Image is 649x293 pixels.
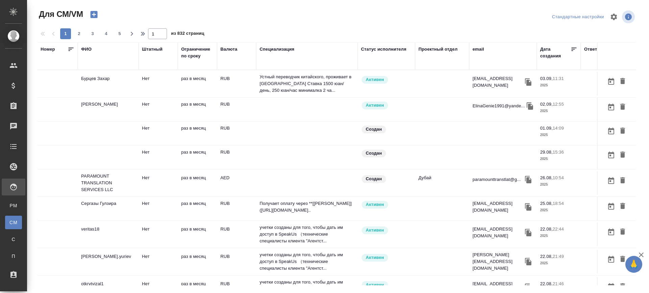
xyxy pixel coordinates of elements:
[584,46,619,53] div: Ответственный
[217,72,256,96] td: RUB
[366,102,384,109] p: Активен
[550,12,606,22] div: split button
[553,201,564,206] p: 18:54
[78,250,139,273] td: [PERSON_NAME].yuriev
[523,282,533,292] button: Скопировать
[553,175,564,180] p: 10:54
[139,122,178,145] td: Нет
[139,145,178,169] td: Нет
[523,257,533,267] button: Скопировать
[101,28,112,39] button: 4
[178,171,217,195] td: раз в месяц
[418,46,458,53] div: Проектный отдел
[525,101,535,111] button: Скопировать
[5,199,22,212] a: PM
[540,76,553,81] p: 03.09,
[605,281,617,293] button: Открыть календарь загрузки
[8,219,19,226] span: CM
[260,200,354,214] p: Получает оплату через **[[PERSON_NAME]]([URL][DOMAIN_NAME]..
[366,227,384,234] p: Активен
[81,46,92,53] div: ФИО
[617,125,628,137] button: Удалить
[473,46,484,53] div: email
[628,257,640,271] span: 🙏
[617,253,628,266] button: Удалить
[37,9,83,20] span: Для СМ/VM
[366,76,384,83] p: Активен
[523,202,533,212] button: Скопировать
[617,200,628,213] button: Удалить
[178,98,217,121] td: раз в месяц
[178,197,217,220] td: раз в месяц
[178,122,217,145] td: раз в месяц
[605,149,617,161] button: Открыть календарь загрузки
[181,46,214,59] div: Ограничение по сроку
[553,76,564,81] p: 11:31
[178,222,217,246] td: раз в месяц
[139,197,178,220] td: Нет
[415,171,469,195] td: Дубай
[41,46,55,53] div: Номер
[366,150,382,157] p: Создан
[553,281,564,286] p: 21:46
[540,156,577,162] p: 2025
[139,222,178,246] td: Нет
[178,72,217,96] td: раз в месяц
[605,101,617,113] button: Открыть календарь загрузки
[217,98,256,121] td: RUB
[220,46,237,53] div: Валюта
[78,98,139,121] td: [PERSON_NAME]
[553,102,564,107] p: 12:55
[114,30,125,37] span: 5
[625,256,642,273] button: 🙏
[171,29,204,39] span: из 832 страниц
[217,222,256,246] td: RUB
[5,233,22,246] a: С
[523,175,533,185] button: Скопировать
[473,200,523,214] p: [EMAIL_ADDRESS][DOMAIN_NAME]
[540,102,553,107] p: 02.09,
[86,9,102,20] button: Создать
[101,30,112,37] span: 4
[260,251,354,272] p: учетки созданы для того, чтобы дать им доступ в SpeakUs （технические специалисты клиента "Агентст...
[540,260,577,267] p: 2025
[361,101,412,110] div: Рядовой исполнитель: назначай с учетом рейтинга
[5,216,22,229] a: CM
[523,228,533,238] button: Скопировать
[139,98,178,121] td: Нет
[605,200,617,213] button: Открыть календарь загрузки
[617,281,628,293] button: Удалить
[78,222,139,246] td: veritas18
[87,30,98,37] span: 3
[217,122,256,145] td: RUB
[473,226,523,239] p: [EMAIL_ADDRESS][DOMAIN_NAME]
[87,28,98,39] button: 3
[361,46,406,53] div: Статус исполнителя
[605,75,617,88] button: Открыть календарь загрузки
[540,254,553,259] p: 22.08,
[366,126,382,133] p: Создан
[617,101,628,113] button: Удалить
[260,224,354,244] p: учетки созданы для того, чтобы дать им доступ в SpeakUs （технические специалисты клиента "Агентст...
[523,77,533,87] button: Скопировать
[605,175,617,187] button: Открыть календарь загрузки
[553,126,564,131] p: 14:09
[178,250,217,273] td: раз в месяц
[366,282,384,288] p: Активен
[540,281,553,286] p: 22.08,
[540,132,577,138] p: 2025
[540,82,577,89] p: 2025
[540,126,553,131] p: 01.09,
[622,10,636,23] span: Посмотреть информацию
[361,200,412,209] div: Рядовой исполнитель: назначай с учетом рейтинга
[605,253,617,266] button: Открыть календарь загрузки
[361,281,412,290] div: Рядовой исполнитель: назначай с учетом рейтинга
[217,250,256,273] td: RUB
[366,176,382,182] p: Создан
[617,226,628,238] button: Удалить
[361,253,412,262] div: Рядовой исполнитель: назначай с учетом рейтинга
[473,176,521,183] p: paramounttranstlat@g...
[5,249,22,263] a: П
[540,108,577,114] p: 2025
[260,46,294,53] div: Специализация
